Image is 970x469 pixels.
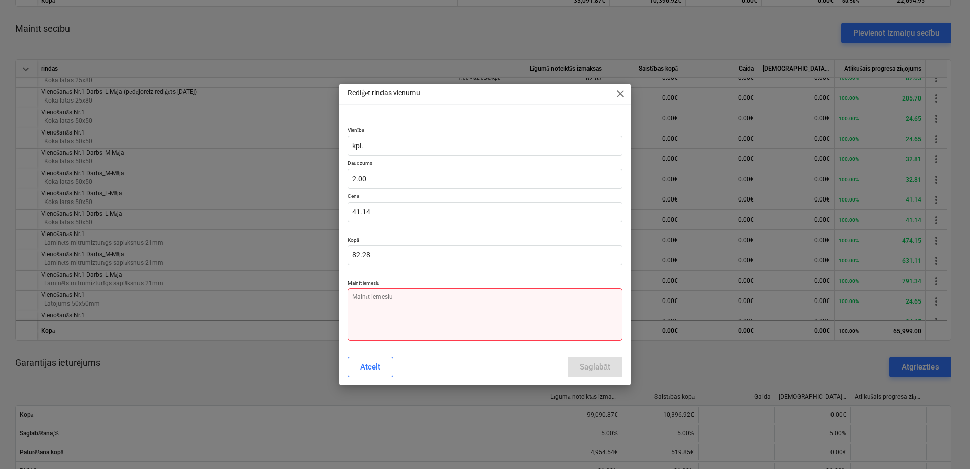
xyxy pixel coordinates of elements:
[348,193,622,202] p: Cena
[919,420,970,469] iframe: Chat Widget
[348,169,622,189] input: Daudzums
[348,88,420,98] p: Rediģēt rindas vienumu
[348,160,622,169] p: Daudzums
[348,136,622,156] input: Vienība
[348,245,622,265] input: Kopā
[614,88,627,100] span: close
[348,127,622,136] p: Vienība
[348,202,622,222] input: Cena
[360,360,380,374] div: Atcelt
[348,357,393,377] button: Atcelt
[348,280,622,288] p: Mainīt iemeslu
[348,237,622,245] p: Kopā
